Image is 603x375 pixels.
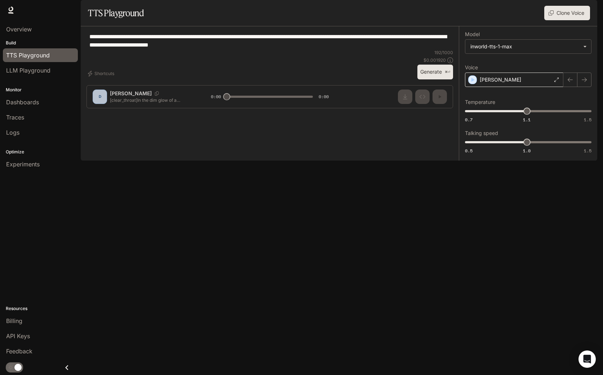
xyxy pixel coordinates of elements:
div: Open Intercom Messenger [578,350,596,368]
span: 1.1 [523,117,531,123]
button: Generate⌘⏎ [417,65,453,79]
div: inworld-tts-1-max [470,43,580,50]
span: 1.0 [523,148,531,154]
p: [PERSON_NAME] [480,76,521,83]
span: 1.5 [584,117,591,123]
span: 0.5 [465,148,473,154]
span: 0.7 [465,117,473,123]
p: ⌘⏎ [445,70,450,74]
p: Temperature [465,100,495,105]
h1: TTS Playground [88,6,144,20]
p: Talking speed [465,131,498,136]
div: inworld-tts-1-max [465,40,591,53]
p: Voice [465,65,478,70]
button: Clone Voice [544,6,590,20]
span: 1.5 [584,148,591,154]
p: $ 0.001920 [424,57,446,63]
p: Model [465,32,480,37]
p: 192 / 1000 [434,49,453,56]
button: Shortcuts [87,68,117,79]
